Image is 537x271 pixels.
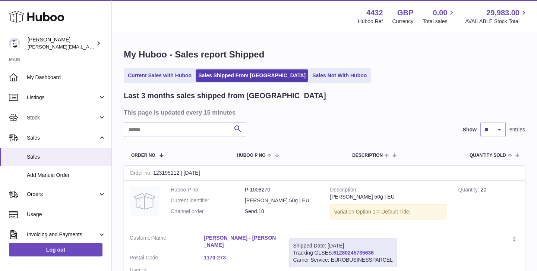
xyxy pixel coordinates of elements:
[125,69,194,82] a: Current Sales with Huboo
[171,197,245,204] dt: Current identifier
[330,204,447,219] div: Variation:
[171,186,245,193] dt: Huboo P no
[423,8,456,25] a: 0.00 Total sales
[124,49,525,60] h1: My Huboo - Sales report Shipped
[465,18,528,25] span: AVAILABLE Stock Total
[124,91,326,101] h2: Last 3 months sales shipped from [GEOGRAPHIC_DATA]
[423,18,456,25] span: Total sales
[9,243,102,256] a: Log out
[124,166,525,181] div: 123195112 | [DATE]
[204,254,278,261] a: 1170-273
[289,238,397,268] div: Tracking GLSES:
[171,208,245,215] dt: Channel order
[245,197,319,204] dd: [PERSON_NAME] 50g | EU
[470,153,506,158] span: Quantity Sold
[27,134,98,141] span: Sales
[330,193,447,200] div: [PERSON_NAME] 50g | EU
[433,8,448,18] span: 0.00
[366,8,383,18] strong: 4432
[130,234,204,250] dt: Name
[486,8,519,18] span: 29,983.00
[196,69,308,82] a: Sales Shipped From [GEOGRAPHIC_DATA]
[356,209,411,215] span: Option 1 = Default Title;
[245,186,319,193] dd: P-1008270
[131,153,155,158] span: Order No
[310,69,369,82] a: Sales Not With Huboo
[28,44,149,50] span: [PERSON_NAME][EMAIL_ADDRESS][DOMAIN_NAME]
[130,186,159,216] img: no-photo.jpg
[130,254,204,263] dt: Postal Code
[463,126,477,133] label: Show
[27,172,106,179] span: Add Manual Order
[27,211,106,218] span: Usage
[330,187,358,194] strong: Description
[130,170,153,178] strong: Order no
[28,36,95,50] div: [PERSON_NAME]
[358,18,383,25] div: Huboo Ref
[237,153,265,158] span: Huboo P no
[392,18,414,25] div: Currency
[27,231,98,238] span: Invoicing and Payments
[27,153,106,161] span: Sales
[245,208,319,215] dd: Send.10
[130,235,152,241] span: Customer
[458,187,481,194] strong: Quantity
[352,153,383,158] span: Description
[453,181,525,229] td: 20
[124,108,523,116] h3: This page is updated every 15 minutes
[204,234,278,249] a: [PERSON_NAME] - [PERSON_NAME]
[27,94,98,101] span: Listings
[397,8,413,18] strong: GBP
[27,191,98,198] span: Orders
[293,242,393,249] div: Shipped Date: [DATE]
[465,8,528,25] a: 29,983.00 AVAILABLE Stock Total
[509,126,525,133] span: entries
[9,38,20,49] img: akhil@amalachai.com
[333,250,374,256] a: 61280245735636
[293,256,393,264] div: Carrier Service: EUROBUSINESSPARCEL
[27,74,106,81] span: My Dashboard
[27,114,98,121] span: Stock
